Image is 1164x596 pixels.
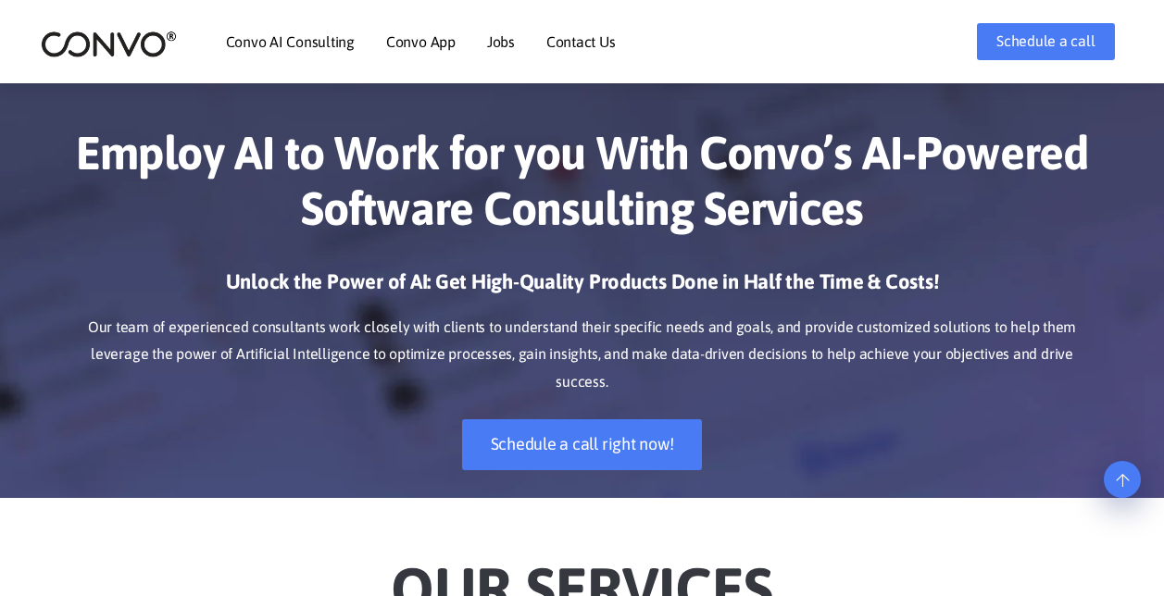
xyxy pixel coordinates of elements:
a: Schedule a call right now! [462,419,703,470]
a: Contact Us [546,34,616,49]
h3: Unlock the Power of AI: Get High-Quality Products Done in Half the Time & Costs! [69,268,1096,309]
h1: Employ AI to Work for you With Convo’s AI-Powered Software Consulting Services [69,125,1096,250]
a: Convo AI Consulting [226,34,355,49]
a: Jobs [487,34,515,49]
p: Our team of experienced consultants work closely with clients to understand their specific needs ... [69,314,1096,397]
a: Convo App [386,34,456,49]
a: Schedule a call [977,23,1114,60]
img: logo_2.png [41,30,177,58]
